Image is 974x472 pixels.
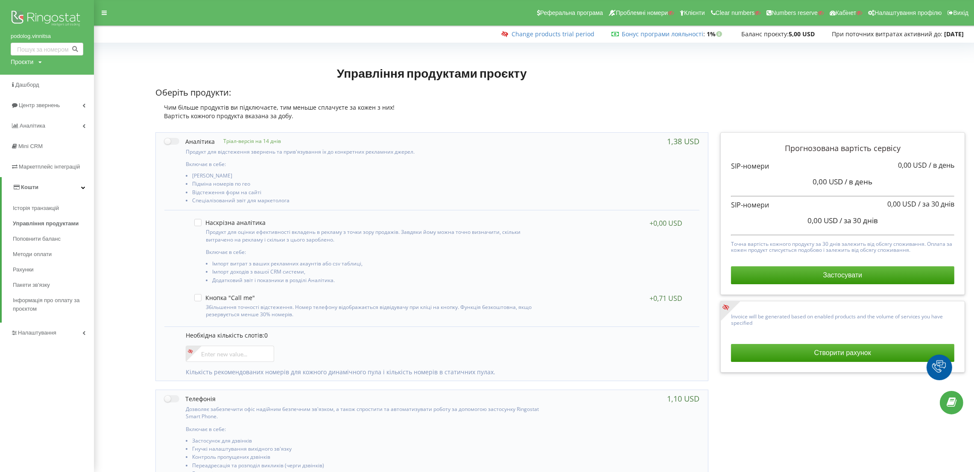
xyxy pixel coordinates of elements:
[11,58,33,66] div: Проєкти
[13,235,61,243] span: Поповнити баланс
[731,143,954,154] p: Прогнозована вартість сервісу
[622,30,705,38] span: :
[839,216,878,225] span: / за 30 днів
[887,199,916,209] span: 0,00 USD
[206,228,536,243] p: Продукт для оцінки ефективності вкладень в рекламу з точки зору продажів. Завдяки йому можна точн...
[716,9,755,16] span: Clear numbers
[194,219,266,226] label: Наскрізна аналітика
[13,296,90,313] span: Інформація про оплату за проєктом
[20,122,45,129] span: Аналiтика
[215,137,281,145] p: Тріал-версія на 14 днів
[21,184,38,190] span: Кошти
[731,344,954,362] button: Створити рахунок
[731,312,954,326] p: Invoice will be generated based on enabled products and the volume of services you have specified
[11,32,83,41] a: podolog.vinnitsa
[212,261,536,269] li: Імпорт витрат з ваших рекламних акаунтів або csv таблиці,
[13,265,34,274] span: Рахунки
[192,173,539,181] li: [PERSON_NAME]
[11,43,83,55] input: Пошук за номером
[13,277,94,293] a: Пакети зв'язку
[731,239,954,253] p: Точна вартість кожного продукту за 30 днів залежить від обсягу споживання. Оплата за кожен продук...
[540,9,603,16] span: Реферальна програма
[186,331,691,340] p: Необхідна кількість слотів:
[684,9,705,16] span: Клієнти
[11,9,83,30] img: Ringostat logo
[264,331,268,339] span: 0
[836,9,857,16] span: Кабінет
[18,143,43,149] span: Mini CRM
[186,368,691,376] p: Кількість рекомендованих номерів для кожного динамічного пула і кількість номерів в статичних пулах.
[155,112,708,120] div: Вартість кожного продукта вказана за добу.
[875,9,942,16] span: Налаштування профілю
[918,199,954,209] span: / за 30 днів
[667,394,699,403] div: 1,10 USD
[212,277,536,286] li: Додатковий звіт і показники в розділі Аналітика.
[19,102,60,108] span: Центр звернень
[731,161,954,171] p: SIP-номери
[13,231,94,247] a: Поповнити баланс
[667,137,699,146] div: 1,38 USD
[649,219,682,227] div: +0,00 USD
[164,394,216,403] label: Телефонія
[13,281,50,289] span: Пакети зв'язку
[707,30,724,38] strong: 1%
[206,248,536,256] p: Включає в себе:
[789,30,815,38] strong: 5,00 USD
[741,30,789,38] span: Баланс проєкту:
[186,346,274,362] input: Enter new value...
[18,329,56,336] span: Налаштування
[622,30,703,38] a: Бонус програми лояльності
[155,87,708,99] p: Оберіть продукти:
[194,294,255,301] label: Кнопка "Call me"
[19,163,80,170] span: Маркетплейс інтеграцій
[649,294,682,303] div: +0,71 USD
[898,160,927,170] span: 0,00 USD
[807,216,838,225] span: 0,00 USD
[192,181,539,189] li: Підміна номерів по гео
[15,82,39,88] span: Дашборд
[186,405,539,420] p: Дозволяє забезпечити офіс надійним безпечним зв'язком, а також спростити та автоматизувати роботу...
[616,9,668,16] span: Проблемні номери
[13,262,94,277] a: Рахунки
[186,148,539,155] p: Продукт для відстеження звернень та прив'язування їх до конкретних рекламних джерел.
[13,216,94,231] a: Управління продуктами
[192,454,539,462] li: Контроль пропущених дзвінків
[155,103,708,112] div: Чим більше продуктів ви підключаєте, тим меньше сплачуєте за кожен з них!
[192,446,539,454] li: Гнучкі налаштування вихідного зв'язку
[192,438,539,446] li: Застосунок для дзвінків
[731,266,954,284] button: Застосувати
[772,9,818,16] span: Numbers reserve
[155,65,708,81] h1: Управління продуктами проєкту
[944,30,964,38] strong: [DATE]
[13,219,79,228] span: Управління продуктами
[164,137,215,146] label: Аналітика
[13,204,59,213] span: Історія транзакцій
[2,177,94,198] a: Кошти
[13,201,94,216] a: Історія транзакцій
[512,30,594,38] a: Change products trial period
[212,269,536,277] li: Імпорт доходів з вашої CRM системи,
[845,177,872,186] span: / в день
[186,160,539,168] p: Включає в себе:
[186,425,539,433] p: Включає в себе:
[192,463,539,471] li: Переадресація та розподіл викликів (черги дзвінків)
[832,30,942,38] span: При поточних витратах активний до:
[13,250,52,259] span: Методи оплати
[813,177,843,186] span: 0,00 USD
[206,303,536,318] p: Збільшення точності відстеження. Номер телефону відображається відвідувачу при кліці на кнопку. Ф...
[192,198,539,206] li: Спеціалізований звіт для маркетолога
[13,247,94,262] a: Методи оплати
[954,9,968,16] span: Вихід
[929,160,954,170] span: / в день
[731,200,954,210] p: SIP-номери
[192,189,539,198] li: Відстеження форм на сайті
[13,293,94,317] a: Інформація про оплату за проєктом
